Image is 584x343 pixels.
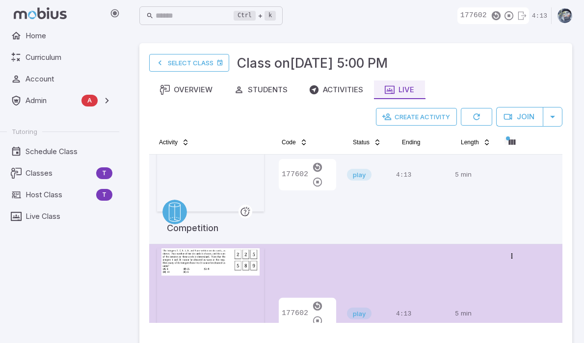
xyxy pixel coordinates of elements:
span: Classes [26,168,92,179]
p: 177602 [279,169,308,180]
p: Time Remaining [396,170,445,180]
span: Length [461,138,479,146]
button: Resend Code [490,8,503,23]
button: Resend Code [311,160,324,175]
h3: Class on [DATE] 5:00 PM [237,53,388,73]
div: Overview [160,84,212,95]
button: End Activity [311,314,324,328]
div: Students [234,84,288,95]
span: Tutoring [12,127,37,136]
span: Status [353,138,370,146]
span: play [347,170,372,180]
span: T [96,190,112,200]
span: T [96,168,112,178]
div: Activities [309,84,363,95]
button: Status [347,134,387,150]
button: End Activity [503,8,515,23]
div: Join Code - Students can join by entering this code [279,159,336,190]
span: A [81,96,98,106]
button: Activity [153,134,195,150]
a: Select Class [149,54,229,72]
div: Join Code - Students can join by entering this code [457,7,529,24]
p: Time Remaining [396,309,445,319]
div: Live [385,84,414,95]
a: Geometry 3D [162,200,187,224]
span: Activity [159,138,178,146]
span: Curriculum [26,52,112,63]
button: Leave Activity [515,8,528,23]
span: Code [282,138,296,146]
kbd: k [265,11,276,21]
button: Code [276,134,314,150]
button: Join [496,107,543,127]
kbd: Ctrl [234,11,256,21]
span: Schedule Class [26,146,112,157]
span: Account [26,74,112,84]
button: Create Activity [376,108,457,126]
span: Admin [26,95,78,106]
button: Ending [396,134,426,150]
span: play [347,309,372,318]
button: Length [455,134,497,150]
div: Join Code - Students can join by entering this code [279,298,336,329]
p: Time Remaining [532,11,547,21]
button: End Activity [311,175,324,189]
button: Resend Code [311,299,324,314]
p: 5 min [455,109,496,240]
span: Home [26,30,112,41]
p: 177602 [279,308,308,319]
button: Column visibility [504,134,520,150]
span: Ending [402,138,420,146]
span: Live Class [26,211,112,222]
h5: Competition [167,211,218,235]
p: 177602 [457,10,487,21]
span: Host Class [26,189,92,200]
div: + [234,10,276,22]
img: andrew.jpg [557,8,572,23]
